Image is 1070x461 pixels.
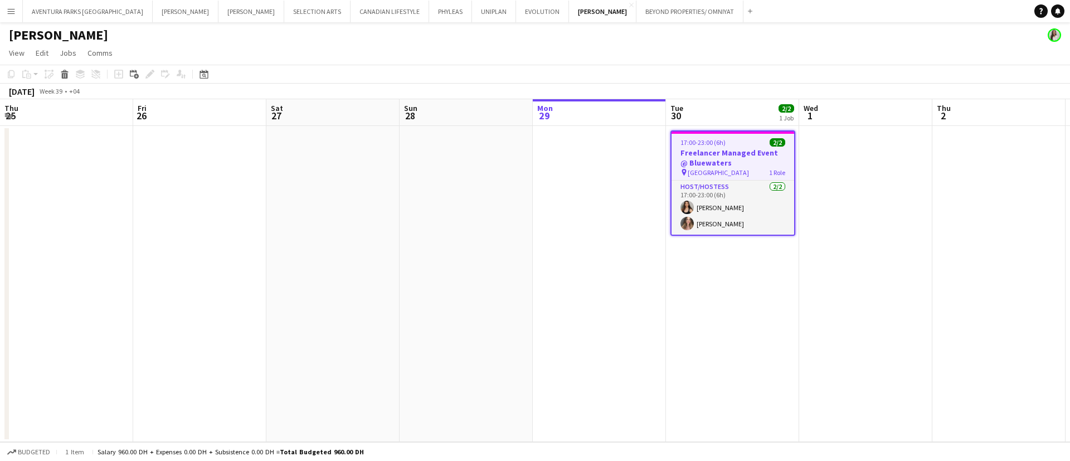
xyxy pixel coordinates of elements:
[83,46,117,60] a: Comms
[802,109,818,122] span: 1
[269,109,283,122] span: 27
[23,1,153,22] button: AVENTURA PARKS [GEOGRAPHIC_DATA]
[9,86,35,97] div: [DATE]
[569,1,636,22] button: [PERSON_NAME]
[37,87,65,95] span: Week 39
[537,103,553,113] span: Mon
[55,46,81,60] a: Jobs
[536,109,553,122] span: 29
[280,448,364,456] span: Total Budgeted 960.00 DH
[153,1,218,22] button: [PERSON_NAME]
[36,48,48,58] span: Edit
[61,448,88,456] span: 1 item
[284,1,351,22] button: SELECTION ARTS
[935,109,951,122] span: 2
[669,109,683,122] span: 30
[670,130,795,236] app-job-card: 17:00-23:00 (6h)2/2Freelancer Managed Event @ Bluewaters [GEOGRAPHIC_DATA]1 RoleHost/Hostess2/217...
[688,168,749,177] span: [GEOGRAPHIC_DATA]
[69,87,80,95] div: +04
[636,1,743,22] button: BEYOND PROPERTIES/ OMNIYAT
[218,1,284,22] button: [PERSON_NAME]
[404,103,417,113] span: Sun
[672,148,794,168] h3: Freelancer Managed Event @ Bluewaters
[937,103,951,113] span: Thu
[18,448,50,456] span: Budgeted
[6,446,52,458] button: Budgeted
[770,138,785,147] span: 2/2
[98,448,364,456] div: Salary 960.00 DH + Expenses 0.00 DH + Subsistence 0.00 DH =
[779,114,794,122] div: 1 Job
[779,104,794,113] span: 2/2
[804,103,818,113] span: Wed
[351,1,429,22] button: CANADIAN LIFESTYLE
[9,27,108,43] h1: [PERSON_NAME]
[402,109,417,122] span: 28
[271,103,283,113] span: Sat
[472,1,516,22] button: UNIPLAN
[138,103,147,113] span: Fri
[672,181,794,235] app-card-role: Host/Hostess2/217:00-23:00 (6h)[PERSON_NAME][PERSON_NAME]
[4,46,29,60] a: View
[31,46,53,60] a: Edit
[1048,28,1061,42] app-user-avatar: Ines de Puybaudet
[9,48,25,58] span: View
[87,48,113,58] span: Comms
[429,1,472,22] button: PHYLEAS
[680,138,726,147] span: 17:00-23:00 (6h)
[670,103,683,113] span: Tue
[4,103,18,113] span: Thu
[516,1,569,22] button: EVOLUTION
[60,48,76,58] span: Jobs
[136,109,147,122] span: 26
[769,168,785,177] span: 1 Role
[3,109,18,122] span: 25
